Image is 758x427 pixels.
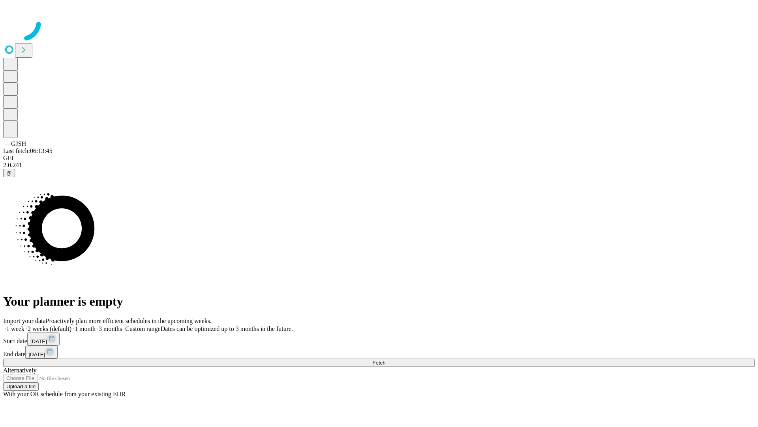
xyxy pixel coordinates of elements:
[3,391,126,397] span: With your OR schedule from your existing EHR
[3,346,755,359] div: End date
[75,325,96,332] span: 1 month
[3,317,46,324] span: Import your data
[6,170,12,176] span: @
[3,155,755,162] div: GEI
[6,325,24,332] span: 1 week
[3,294,755,309] h1: Your planner is empty
[28,325,71,332] span: 2 weeks (default)
[161,325,293,332] span: Dates can be optimized up to 3 months in the future.
[3,162,755,169] div: 2.0.241
[3,359,755,367] button: Fetch
[27,333,60,346] button: [DATE]
[25,346,58,359] button: [DATE]
[30,338,47,344] span: [DATE]
[3,367,36,374] span: Alternatively
[11,140,26,147] span: GJSH
[125,325,160,332] span: Custom range
[3,382,39,391] button: Upload a file
[46,317,212,324] span: Proactively plan more efficient schedules in the upcoming weeks.
[3,169,15,177] button: @
[3,147,53,154] span: Last fetch: 06:13:45
[99,325,122,332] span: 3 months
[3,333,755,346] div: Start date
[28,351,45,357] span: [DATE]
[372,360,385,366] span: Fetch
